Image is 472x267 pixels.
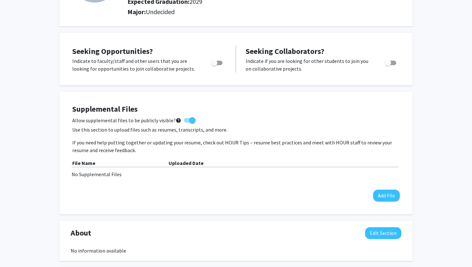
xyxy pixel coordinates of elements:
button: Add File [373,190,400,202]
h2: Major: [127,8,401,16]
b: File Name [72,160,95,166]
mat-icon: help [176,116,181,124]
h4: Supplemental Files [72,105,400,114]
span: Undecided [146,8,175,16]
p: Use this section to upload files such as resumes, transcripts, and more. [72,126,400,133]
div: Toggle [208,57,226,67]
p: If you need help putting together or updating your resume, check out HOUR Tips – resume best prac... [72,139,400,154]
p: Indicate if you are looking for other students to join you on collaborative projects. [246,57,372,73]
button: Edit About [365,227,401,239]
p: Indicate to faculty/staff and other users that you are looking for opportunities to join collabor... [72,57,199,73]
div: Toggle [382,57,400,67]
span: Allow supplemental files to be publicly visible? [72,116,181,124]
div: No Supplemental Files [72,170,400,178]
div: No information available [71,247,401,254]
iframe: Chat [5,238,27,262]
span: Seeking Opportunities? [72,46,153,56]
b: Uploaded Date [169,160,204,166]
span: About [71,227,91,239]
span: Seeking Collaborators? [246,46,324,56]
